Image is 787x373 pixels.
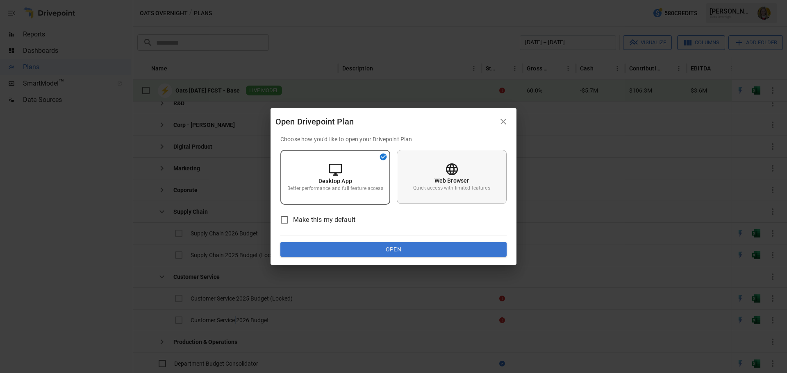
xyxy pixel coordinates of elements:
p: Quick access with limited features [413,185,490,192]
p: Desktop App [318,177,352,185]
span: Make this my default [293,215,355,225]
p: Better performance and full feature access [287,185,383,192]
p: Web Browser [434,176,469,185]
p: Choose how you'd like to open your Drivepoint Plan [280,135,507,143]
button: Open [280,242,507,257]
div: Open Drivepoint Plan [275,115,495,128]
